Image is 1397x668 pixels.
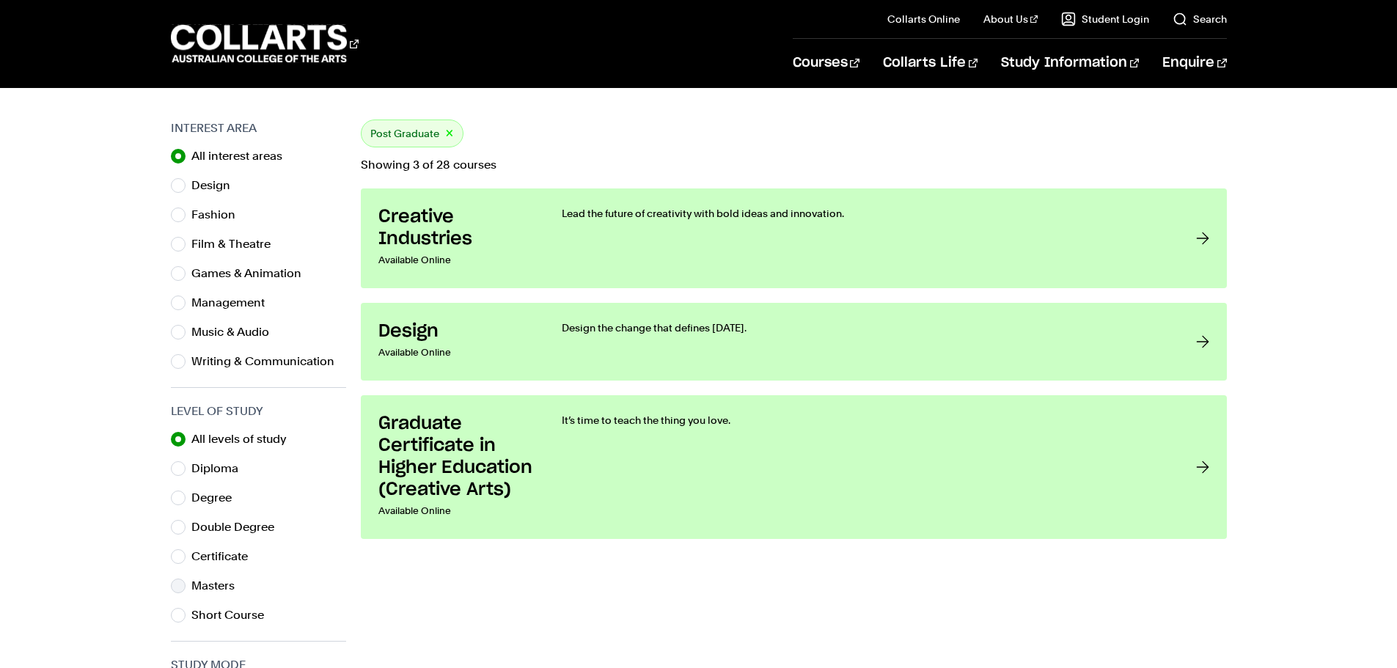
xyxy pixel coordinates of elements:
label: All levels of study [191,429,298,449]
label: Diploma [191,458,250,479]
label: Design [191,175,242,196]
a: Courses [793,39,859,87]
label: Degree [191,488,243,508]
a: Design Available Online Design the change that defines [DATE]. [361,303,1227,381]
a: Creative Industries Available Online Lead the future of creativity with bold ideas and innovation. [361,188,1227,288]
p: Design the change that defines [DATE]. [562,320,1167,335]
label: Games & Animation [191,263,313,284]
a: About Us [983,12,1038,26]
h3: Graduate Certificate in Higher Education (Creative Arts) [378,413,532,501]
h3: Level of Study [171,403,346,420]
p: Available Online [378,250,532,271]
label: Masters [191,576,246,596]
label: Writing & Communication [191,351,346,372]
a: Enquire [1162,39,1226,87]
a: Study Information [1001,39,1139,87]
label: Management [191,293,276,313]
label: Music & Audio [191,322,281,342]
a: Search [1173,12,1227,26]
p: Available Online [378,342,532,363]
p: Available Online [378,501,532,521]
p: Lead the future of creativity with bold ideas and innovation. [562,206,1167,221]
p: It’s time to teach the thing you love. [562,413,1167,427]
label: Film & Theatre [191,234,282,254]
label: Fashion [191,205,247,225]
a: Collarts Life [883,39,978,87]
a: Student Login [1061,12,1149,26]
a: Collarts Online [887,12,960,26]
label: Short Course [191,605,276,625]
div: Go to homepage [171,23,359,65]
label: Double Degree [191,517,286,537]
button: × [445,125,454,142]
a: Graduate Certificate in Higher Education (Creative Arts) Available Online It’s time to teach the ... [361,395,1227,539]
h3: Design [378,320,532,342]
h3: Interest Area [171,120,346,137]
label: Certificate [191,546,260,567]
div: Post Graduate [361,120,463,147]
p: Showing 3 of 28 courses [361,159,1227,171]
h3: Creative Industries [378,206,532,250]
label: All interest areas [191,146,294,166]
